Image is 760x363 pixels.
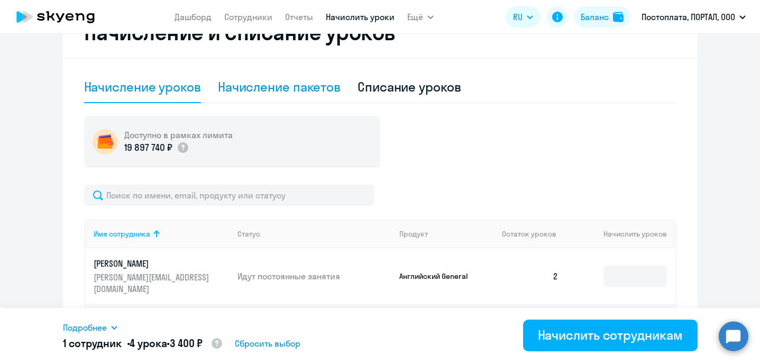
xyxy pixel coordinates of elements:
a: Сотрудники [224,12,272,22]
div: Списание уроков [358,78,461,95]
td: 1 [493,304,567,349]
div: Остаток уроков [502,229,567,239]
button: Начислить сотрудникам [523,320,698,351]
span: 3 400 ₽ [170,337,203,350]
h2: Начисление и списание уроков [84,20,676,45]
span: Ещё [407,11,423,23]
div: Статус [237,229,260,239]
td: 2 [493,248,567,304]
th: Начислить уроков [567,220,675,248]
div: Баланс [581,11,609,23]
div: Начисление пакетов [218,78,341,95]
img: balance [613,12,624,22]
div: Начисление уроков [84,78,201,95]
h5: 1 сотрудник • • [63,336,223,352]
span: RU [513,11,523,23]
p: Идут постоянные занятия [237,270,391,282]
div: Начислить сотрудникам [538,326,683,343]
h5: Доступно в рамках лимита [124,129,233,141]
a: Начислить уроки [326,12,395,22]
a: [PERSON_NAME][PERSON_NAME][EMAIL_ADDRESS][DOMAIN_NAME] [94,258,230,295]
a: Дашборд [175,12,212,22]
div: Имя сотрудника [94,229,150,239]
p: Постоплата, ПОРТАЛ, ООО [642,11,735,23]
button: RU [506,6,541,28]
p: [PERSON_NAME][EMAIL_ADDRESS][DOMAIN_NAME] [94,271,212,295]
div: Статус [237,229,391,239]
div: Имя сотрудника [94,229,230,239]
span: Подробнее [63,321,107,334]
span: Сбросить выбор [235,337,300,350]
span: Остаток уроков [502,229,556,239]
button: Балансbalance [574,6,630,28]
button: Ещё [407,6,434,28]
div: Продукт [399,229,428,239]
img: wallet-circle.png [93,129,118,155]
div: Продукт [399,229,493,239]
button: Постоплата, ПОРТАЛ, ООО [636,4,751,30]
input: Поиск по имени, email, продукту или статусу [84,185,374,206]
p: 19 897 740 ₽ [124,141,172,155]
a: Отчеты [285,12,313,22]
span: 4 урока [130,337,167,350]
p: Английский General [399,271,479,281]
p: [PERSON_NAME] [94,258,212,269]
